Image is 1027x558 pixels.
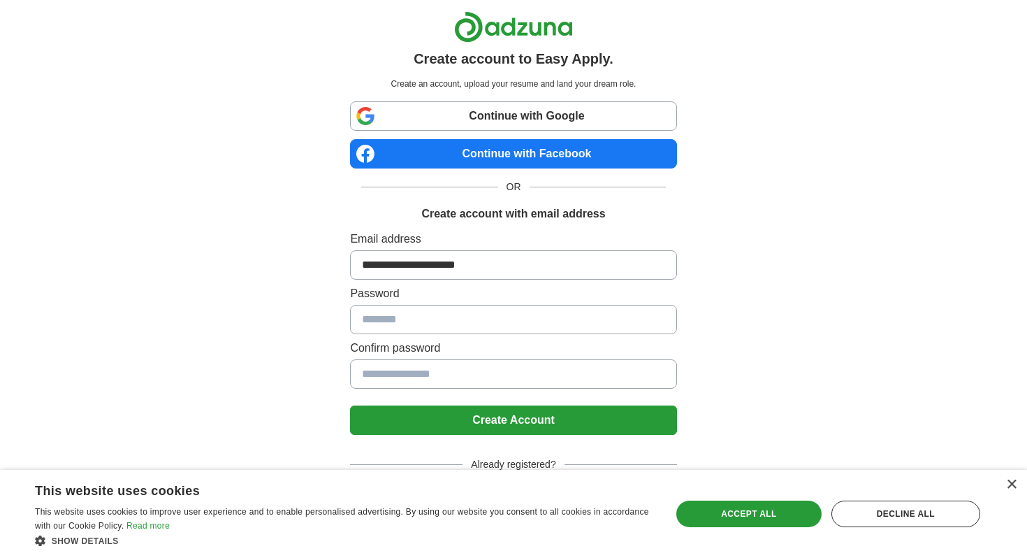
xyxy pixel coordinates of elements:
[350,340,676,357] label: Confirm password
[35,507,649,531] span: This website uses cookies to improve user experience and to enable personalised advertising. By u...
[350,285,676,302] label: Password
[35,534,653,548] div: Show details
[35,478,618,499] div: This website uses cookies
[1006,480,1017,490] div: Close
[52,536,119,546] span: Show details
[126,521,170,531] a: Read more, opens a new window
[676,501,822,527] div: Accept all
[350,101,676,131] a: Continue with Google
[462,457,564,472] span: Already registered?
[831,501,980,527] div: Decline all
[421,206,605,222] h1: Create account with email address
[350,139,676,169] a: Continue with Facebook
[498,180,530,194] span: OR
[350,231,676,248] label: Email address
[350,406,676,435] button: Create Account
[454,11,573,43] img: Adzuna logo
[414,48,613,69] h1: Create account to Easy Apply.
[353,78,673,90] p: Create an account, upload your resume and land your dream role.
